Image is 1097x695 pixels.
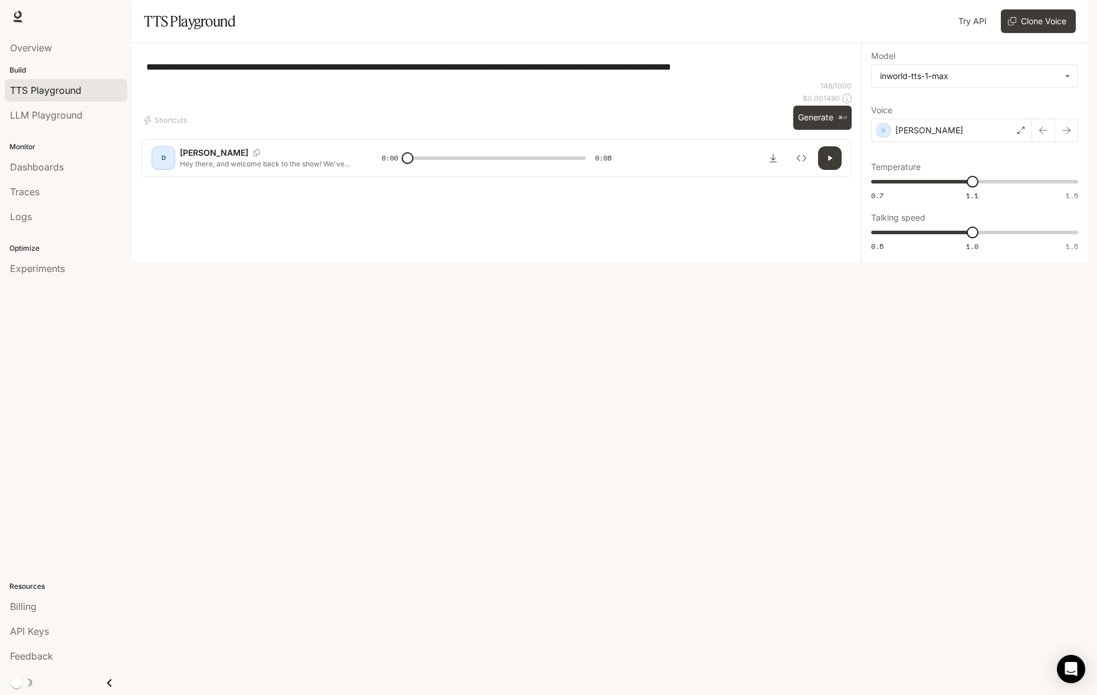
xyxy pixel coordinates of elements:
span: 0:00 [382,152,398,164]
button: Inspect [790,146,813,170]
img: website_grey.svg [19,31,28,40]
div: inworld-tts-1-max [880,70,1059,82]
p: Voice [871,106,892,114]
button: Download audio [761,146,785,170]
span: 1.5 [1066,191,1078,201]
a: Try API [954,9,991,33]
button: Clone Voice [1001,9,1076,33]
img: tab_domain_overview_orange.svg [32,68,41,78]
p: ⌘⏎ [838,114,847,122]
button: Copy Voice ID [248,149,265,156]
button: Shortcuts [142,111,192,130]
div: Open Intercom Messenger [1057,655,1085,683]
button: Generate⌘⏎ [793,106,852,130]
img: logo_orange.svg [19,19,28,28]
p: Hey there, and welcome back to the show! We've got a fascinating episode lined up [DATE], includi... [180,159,353,169]
span: 1.0 [966,241,978,251]
span: 0:08 [595,152,612,164]
span: 0.7 [871,191,883,201]
h1: TTS Playground [144,9,235,33]
p: 148 / 1000 [820,81,852,91]
div: v 4.0.25 [33,19,58,28]
div: Keywords by Traffic [130,70,199,77]
p: Talking speed [871,214,925,222]
div: Domain Overview [45,70,106,77]
p: Model [871,52,895,60]
p: Temperature [871,163,921,171]
span: 0.5 [871,241,883,251]
span: 1.5 [1066,241,1078,251]
div: Domain: [URL] [31,31,84,40]
div: D [154,149,173,168]
p: [PERSON_NAME] [180,147,248,159]
p: [PERSON_NAME] [895,124,963,136]
p: $ 0.001480 [803,93,840,103]
span: 1.1 [966,191,978,201]
div: inworld-tts-1-max [872,65,1078,87]
img: tab_keywords_by_traffic_grey.svg [117,68,127,78]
